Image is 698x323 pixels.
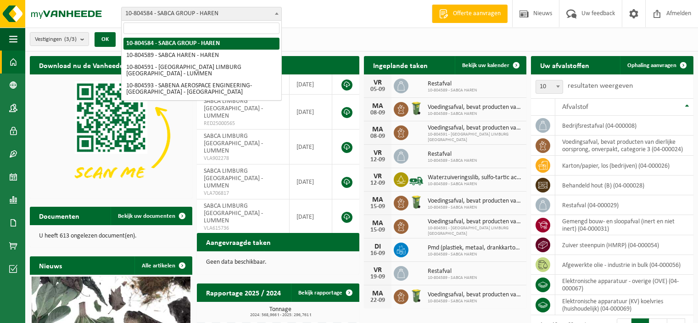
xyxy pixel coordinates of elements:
[408,194,424,210] img: WB-0140-HPE-GN-50
[555,116,693,136] td: bedrijfsrestafval (04-000008)
[95,32,116,47] button: OK
[562,103,588,111] span: Afvalstof
[451,9,503,18] span: Offerte aanvragen
[39,233,183,239] p: U heeft 613 ongelezen document(en).
[30,74,192,197] img: Download de VHEPlus App
[204,190,282,197] span: VLA706817
[428,198,522,205] span: Voedingsafval, bevat producten van dierlijke oorsprong, onverpakt, categorie 3
[201,313,359,317] span: 2024: 568,966 t - 2025: 296,761 t
[428,88,477,93] span: 10-804589 - SABCA HAREN
[428,174,522,181] span: Waterzuiveringsslib, sulfo-tartic acid + cr 6-achteruitgang
[134,256,191,275] a: Alle artikelen
[428,158,477,164] span: 10-804589 - SABCA HAREN
[428,275,477,281] span: 10-804589 - SABCA HAREN
[197,233,280,251] h2: Aangevraagde taken
[408,171,424,187] img: BL-LQ-LV
[369,297,387,304] div: 22-09
[204,225,282,232] span: VLA615736
[428,80,477,88] span: Restafval
[428,291,522,299] span: Voedingsafval, bevat producten van dierlijke oorsprong, onverpakt, categorie 3
[536,80,563,94] span: 10
[408,101,424,116] img: WB-0140-HPE-GN-50
[369,204,387,210] div: 15-09
[555,176,693,195] td: behandeld hout (B) (04-000028)
[35,33,77,46] span: Vestigingen
[369,266,387,274] div: VR
[627,62,676,68] span: Ophaling aanvragen
[369,220,387,227] div: MA
[428,268,477,275] span: Restafval
[408,288,424,304] img: WB-0140-HPE-GN-50
[555,255,693,275] td: afgewerkte olie - industrie in bulk (04-000056)
[620,56,692,74] a: Ophaling aanvragen
[555,215,693,235] td: gemengd bouw- en sloopafval (inert en niet inert) (04-000031)
[568,82,633,90] label: resultaten weergeven
[369,133,387,140] div: 08-09
[555,235,693,255] td: zuiver steenpuin (HMRP) (04-000054)
[30,207,89,225] h2: Documenten
[555,136,693,156] td: voedingsafval, bevat producten van dierlijke oorsprong, onverpakt, categorie 3 (04-000024)
[428,244,522,252] span: Pmd (plastiek, metaal, drankkartons) (bedrijven)
[30,32,89,46] button: Vestigingen(3/3)
[555,295,693,315] td: elektronische apparatuur (KV) koelvries (huishoudelijk) (04-000069)
[369,102,387,110] div: MA
[122,7,281,20] span: 10-804584 - SABCA GROUP - HAREN
[30,56,152,74] h2: Download nu de Vanheede+ app!
[428,125,522,132] span: Voedingsafval, bevat producten van dierlijke oorsprong, onverpakt, categorie 3
[369,274,387,280] div: 19-09
[290,95,332,130] td: [DATE]
[291,283,358,302] a: Bekijk rapportage
[369,173,387,180] div: VR
[123,38,279,50] li: 10-804584 - SABCA GROUP - HAREN
[290,130,332,164] td: [DATE]
[428,181,522,187] span: 10-804589 - SABCA HAREN
[204,203,263,224] span: SABCA LIMBURG [GEOGRAPHIC_DATA] - LUMMEN
[369,126,387,133] div: MA
[118,213,175,219] span: Bekijk uw documenten
[428,218,522,226] span: Voedingsafval, bevat producten van dierlijke oorsprong, onverpakt, categorie 3
[428,132,522,143] span: 10-804591 - [GEOGRAPHIC_DATA] LIMBURG [GEOGRAPHIC_DATA]
[428,151,477,158] span: Restafval
[204,120,282,127] span: RED25000565
[204,168,263,189] span: SABCA LIMBURG [GEOGRAPHIC_DATA] - LUMMEN
[111,207,191,225] a: Bekijk uw documenten
[204,155,282,162] span: VLA902278
[204,133,263,154] span: SABCA LIMBURG [GEOGRAPHIC_DATA] - LUMMEN
[197,283,290,301] h2: Rapportage 2025 / 2024
[369,243,387,250] div: DI
[369,250,387,257] div: 16-09
[369,110,387,116] div: 08-09
[123,62,279,80] li: 10-804591 - [GEOGRAPHIC_DATA] LIMBURG [GEOGRAPHIC_DATA] - LUMMEN
[536,80,563,93] span: 10
[290,199,332,234] td: [DATE]
[555,195,693,215] td: restafval (04-000029)
[369,196,387,204] div: MA
[428,299,522,304] span: 10-804589 - SABCA HAREN
[64,36,77,42] count: (3/3)
[555,275,693,295] td: elektronische apparatuur - overige (OVE) (04-000067)
[428,205,522,210] span: 10-804589 - SABCA HAREN
[531,56,598,74] h2: Uw afvalstoffen
[369,290,387,297] div: MA
[432,5,508,23] a: Offerte aanvragen
[121,7,282,21] span: 10-804584 - SABCA GROUP - HAREN
[428,104,522,111] span: Voedingsafval, bevat producten van dierlijke oorsprong, onverpakt, categorie 3
[462,62,509,68] span: Bekijk uw kalender
[555,156,693,176] td: karton/papier, los (bedrijven) (04-000026)
[428,226,522,237] span: 10-804591 - [GEOGRAPHIC_DATA] LIMBURG [GEOGRAPHIC_DATA]
[364,56,437,74] h2: Ingeplande taken
[369,86,387,93] div: 05-09
[369,180,387,187] div: 12-09
[30,256,71,274] h2: Nieuws
[206,259,350,266] p: Geen data beschikbaar.
[369,79,387,86] div: VR
[204,98,263,119] span: SABCA LIMBURG [GEOGRAPHIC_DATA] - LUMMEN
[428,111,522,117] span: 10-804589 - SABCA HAREN
[369,157,387,163] div: 12-09
[123,80,279,98] li: 10-804593 - SABENA AEROSPACE ENGINEERING-[GEOGRAPHIC_DATA] - [GEOGRAPHIC_DATA]
[290,74,332,95] td: [DATE]
[369,227,387,233] div: 15-09
[369,149,387,157] div: VR
[455,56,525,74] a: Bekijk uw kalender
[201,306,359,317] h3: Tonnage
